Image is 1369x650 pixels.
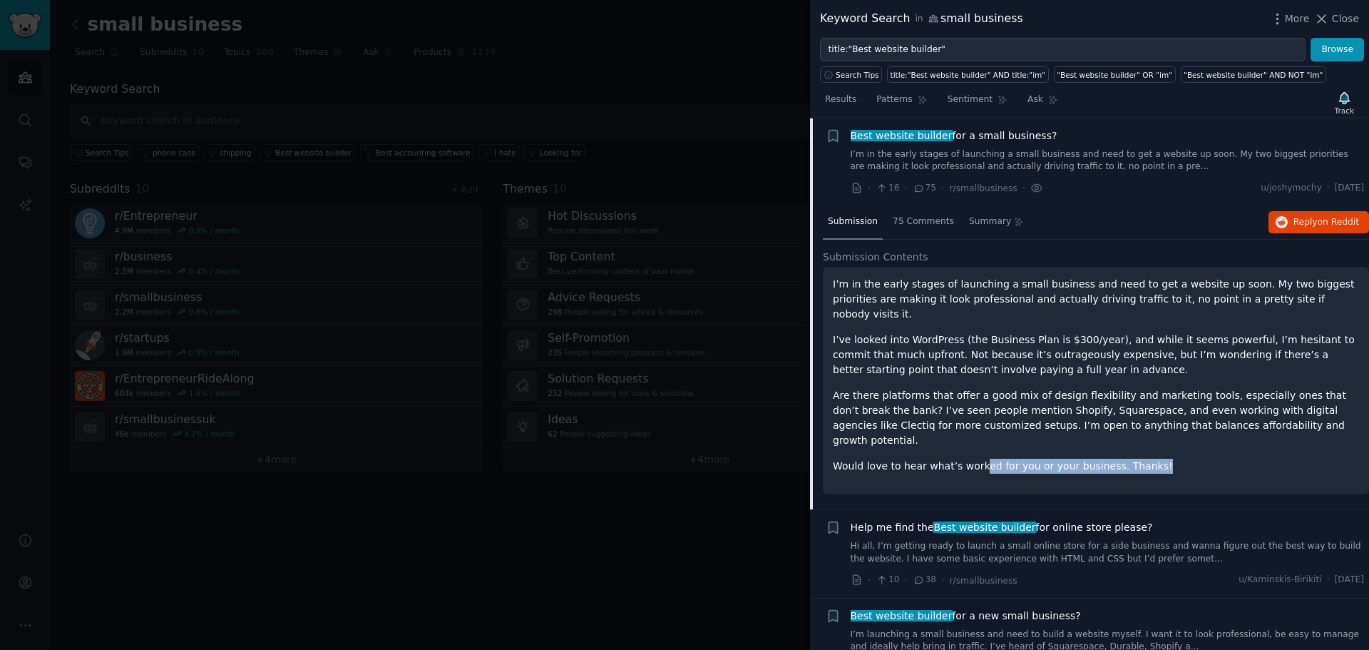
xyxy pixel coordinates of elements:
[950,576,1017,586] span: r/smallbusiness
[828,215,878,228] span: Submission
[950,183,1017,193] span: r/smallbusiness
[1027,93,1043,106] span: Ask
[1335,574,1364,586] span: [DATE]
[851,520,1153,535] span: Help me find the for online store please?
[933,522,1037,533] span: Best website builder
[887,66,1049,83] a: title:"Best website builder" AND title:"im"
[849,130,953,141] span: Best website builder
[851,128,1057,143] a: Best website builderfor a small business?
[1270,11,1310,26] button: More
[833,277,1359,322] p: I’m in the early stages of launching a small business and need to get a website up soon. My two b...
[1327,182,1330,195] span: ·
[868,573,871,588] span: ·
[851,609,1081,624] span: for a new small business?
[1330,88,1359,118] button: Track
[913,574,936,586] span: 38
[851,148,1365,173] a: I’m in the early stages of launching a small business and need to get a website up soon. My two b...
[941,573,944,588] span: ·
[1239,574,1322,586] span: u/Kaminskis-Birikiti
[876,574,899,586] span: 10
[905,573,908,588] span: ·
[1335,106,1354,116] div: Track
[905,181,908,195] span: ·
[820,88,861,118] a: Results
[1022,88,1063,118] a: Ask
[1054,66,1176,83] a: "Best website builder" OR "im"
[891,70,1046,80] div: title:"Best website builder" AND title:"im"
[833,459,1359,474] p: Would love to hear what’s worked for you or your business. Thanks!
[1332,11,1359,26] span: Close
[851,520,1153,535] a: Help me find theBest website builderfor online store please?
[1293,216,1359,229] span: Reply
[1311,38,1364,62] button: Browse
[913,182,936,195] span: 75
[876,93,912,106] span: Patterns
[825,93,856,106] span: Results
[833,332,1359,377] p: I’ve looked into WordPress (the Business Plan is $300/year), and while it seems powerful, I’m hes...
[823,250,928,265] span: Submission Contents
[941,181,944,195] span: ·
[1318,217,1359,227] span: on Reddit
[1184,70,1323,80] div: "Best website builder" AND NOT "im"
[849,610,953,621] span: Best website builder
[943,88,1012,118] a: Sentiment
[1268,211,1369,234] button: Replyon Reddit
[1335,182,1364,195] span: [DATE]
[871,88,932,118] a: Patterns
[969,215,1011,228] span: Summary
[948,93,993,106] span: Sentiment
[820,38,1306,62] input: Try a keyword related to your business
[876,182,899,195] span: 16
[833,388,1359,448] p: Are there platforms that offer a good mix of design flexibility and marketing tools, especially o...
[836,70,879,80] span: Search Tips
[893,215,954,228] span: 75 Comments
[1261,182,1321,195] span: u/joshymochy
[1314,11,1359,26] button: Close
[851,609,1081,624] a: Best website builderfor a new small business?
[851,540,1365,565] a: Hi all, I’m getting ready to launch a small online store for a side business and wanna figure out...
[915,13,923,26] span: in
[820,10,1023,28] div: Keyword Search small business
[820,66,882,83] button: Search Tips
[1057,70,1172,80] div: "Best website builder" OR "im"
[1181,66,1326,83] a: "Best website builder" AND NOT "im"
[1327,574,1330,586] span: ·
[851,128,1057,143] span: for a small business?
[1285,11,1310,26] span: More
[868,181,871,195] span: ·
[1022,181,1025,195] span: ·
